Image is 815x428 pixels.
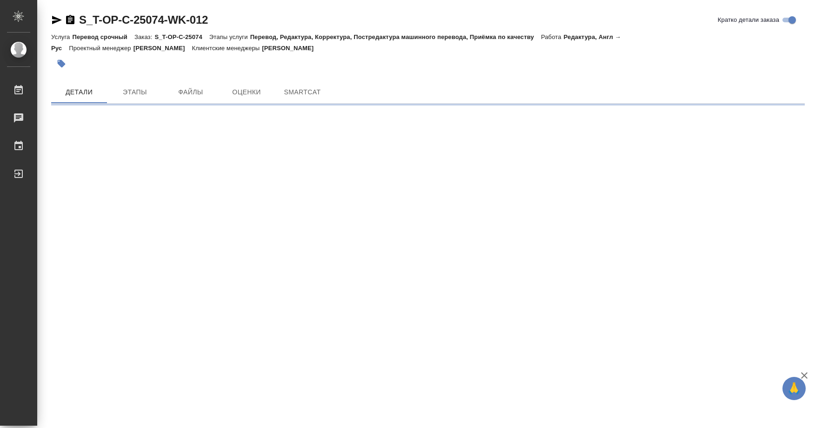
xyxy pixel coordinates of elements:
a: S_T-OP-C-25074-WK-012 [79,13,208,26]
p: S_T-OP-C-25074 [154,33,209,40]
span: Детали [57,86,101,98]
button: 🙏 [782,377,806,400]
p: Перевод, Редактура, Корректура, Постредактура машинного перевода, Приёмка по качеству [250,33,541,40]
p: Услуга [51,33,72,40]
button: Скопировать ссылку [65,14,76,26]
p: Проектный менеджер [69,45,133,52]
p: Этапы услуги [209,33,250,40]
button: Добавить тэг [51,53,72,74]
button: Скопировать ссылку для ЯМессенджера [51,14,62,26]
span: Кратко детали заказа [718,15,779,25]
p: [PERSON_NAME] [262,45,321,52]
span: Оценки [224,86,269,98]
p: Работа [541,33,564,40]
span: Файлы [168,86,213,98]
p: Клиентские менеджеры [192,45,262,52]
p: [PERSON_NAME] [134,45,192,52]
p: Заказ: [134,33,154,40]
span: SmartCat [280,86,325,98]
span: 🙏 [786,379,802,398]
p: Перевод срочный [72,33,134,40]
span: Этапы [113,86,157,98]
